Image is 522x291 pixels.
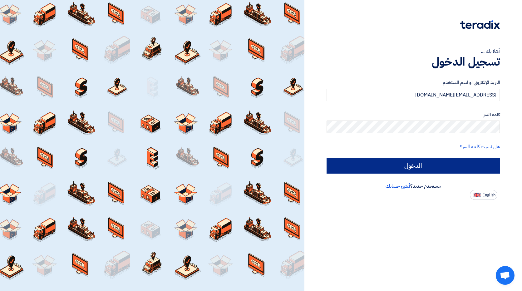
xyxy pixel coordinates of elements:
[460,143,500,150] a: هل نسيت كلمة السر؟
[470,190,497,200] button: English
[386,182,410,190] a: أنشئ حسابك
[327,55,500,69] h1: تسجيل الدخول
[327,79,500,86] label: البريد الإلكتروني او اسم المستخدم
[327,47,500,55] div: أهلا بك ...
[496,266,515,285] div: Open chat
[482,193,495,197] span: English
[460,20,500,29] img: Teradix logo
[327,111,500,118] label: كلمة السر
[327,89,500,101] input: أدخل بريد العمل الإلكتروني او اسم المستخدم الخاص بك ...
[327,158,500,174] input: الدخول
[474,193,480,197] img: en-US.png
[327,182,500,190] div: مستخدم جديد؟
